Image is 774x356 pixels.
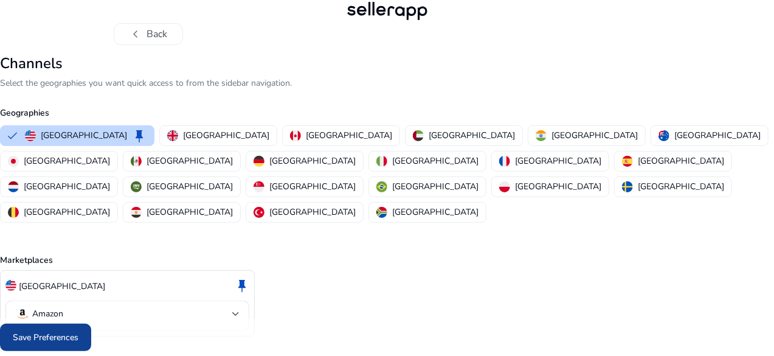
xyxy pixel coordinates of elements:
[147,180,233,193] p: [GEOGRAPHIC_DATA]
[269,180,356,193] p: [GEOGRAPHIC_DATA]
[306,129,392,142] p: [GEOGRAPHIC_DATA]
[13,331,78,344] span: Save Preferences
[8,181,19,192] img: nl.svg
[131,207,142,218] img: eg.svg
[551,129,638,142] p: [GEOGRAPHIC_DATA]
[132,128,147,143] span: keep
[254,207,264,218] img: tr.svg
[8,207,19,218] img: be.svg
[183,129,269,142] p: [GEOGRAPHIC_DATA]
[658,130,669,141] img: au.svg
[499,181,510,192] img: pl.svg
[5,280,16,291] img: us.svg
[15,307,30,321] img: amazon.svg
[638,155,724,167] p: [GEOGRAPHIC_DATA]
[515,180,601,193] p: [GEOGRAPHIC_DATA]
[290,130,301,141] img: ca.svg
[254,156,264,167] img: de.svg
[114,23,183,45] button: chevron_leftBack
[392,155,479,167] p: [GEOGRAPHIC_DATA]
[392,206,479,218] p: [GEOGRAPHIC_DATA]
[235,278,249,293] span: keep
[499,156,510,167] img: fr.svg
[269,155,356,167] p: [GEOGRAPHIC_DATA]
[622,156,633,167] img: es.svg
[622,181,633,192] img: se.svg
[413,130,424,141] img: ae.svg
[24,155,110,167] p: [GEOGRAPHIC_DATA]
[25,130,36,141] img: us.svg
[41,129,127,142] p: [GEOGRAPHIC_DATA]
[376,181,387,192] img: br.svg
[19,280,105,293] p: [GEOGRAPHIC_DATA]
[674,129,761,142] p: [GEOGRAPHIC_DATA]
[131,181,142,192] img: sa.svg
[32,309,63,319] p: Amazon
[376,156,387,167] img: it.svg
[147,206,233,218] p: [GEOGRAPHIC_DATA]
[24,206,110,218] p: [GEOGRAPHIC_DATA]
[429,129,515,142] p: [GEOGRAPHIC_DATA]
[376,207,387,218] img: za.svg
[167,130,178,141] img: uk.svg
[129,27,143,41] span: chevron_left
[269,206,356,218] p: [GEOGRAPHIC_DATA]
[131,156,142,167] img: mx.svg
[515,155,601,167] p: [GEOGRAPHIC_DATA]
[638,180,724,193] p: [GEOGRAPHIC_DATA]
[147,155,233,167] p: [GEOGRAPHIC_DATA]
[536,130,547,141] img: in.svg
[254,181,264,192] img: sg.svg
[392,180,479,193] p: [GEOGRAPHIC_DATA]
[24,180,110,193] p: [GEOGRAPHIC_DATA]
[8,156,19,167] img: jp.svg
